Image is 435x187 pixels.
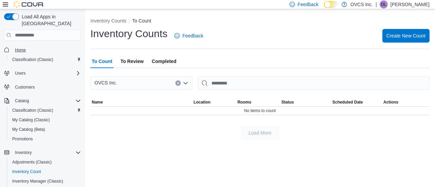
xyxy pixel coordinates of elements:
[383,99,398,105] span: Actions
[90,17,430,26] nav: An example of EuiBreadcrumbs
[15,84,35,90] span: Customers
[12,97,32,105] button: Catalog
[15,71,25,76] span: Users
[7,157,84,167] button: Adjustments (Classic)
[12,69,81,77] span: Users
[382,29,430,43] button: Create New Count
[10,116,53,124] a: My Catalog (Classic)
[12,45,81,54] span: Home
[15,150,32,155] span: Inventory
[172,29,206,43] a: Feedback
[7,176,84,186] button: Inventory Manager (Classic)
[324,1,338,8] input: Dark Mode
[10,168,44,176] a: Inventory Count
[94,79,117,87] span: OVCS Inc.
[7,106,84,115] button: Classification (Classic)
[380,0,388,9] div: Donna Labelle
[241,126,279,140] button: Load More
[12,159,52,165] span: Adjustments (Classic)
[92,99,103,105] span: Name
[10,106,56,114] a: Classification (Classic)
[12,178,63,184] span: Inventory Manager (Classic)
[332,99,363,105] span: Scheduled Date
[1,68,84,78] button: Users
[182,32,203,39] span: Feedback
[152,54,176,68] span: Completed
[390,0,430,9] p: [PERSON_NAME]
[10,158,54,166] a: Adjustments (Classic)
[249,129,272,136] span: Load More
[12,149,34,157] button: Inventory
[350,0,373,9] p: OVCS Inc.
[132,18,151,24] button: To Count
[331,98,382,106] button: Scheduled Date
[10,106,81,114] span: Classification (Classic)
[1,45,84,54] button: Home
[183,80,188,86] button: Open list of options
[238,99,251,105] span: Rooms
[90,18,126,24] button: Inventory Counts
[90,98,192,106] button: Name
[10,56,81,64] span: Classification (Classic)
[12,169,41,174] span: Inventory Count
[192,98,236,106] button: Location
[280,98,331,106] button: Status
[10,158,81,166] span: Adjustments (Classic)
[10,177,66,185] a: Inventory Manager (Classic)
[193,99,210,105] span: Location
[1,96,84,106] button: Catalog
[7,55,84,64] button: Classification (Classic)
[10,116,81,124] span: My Catalog (Classic)
[381,0,386,9] span: DL
[92,54,112,68] span: To Count
[10,168,81,176] span: Inventory Count
[12,97,81,105] span: Catalog
[19,13,81,27] span: Load All Apps in [GEOGRAPHIC_DATA]
[12,57,53,62] span: Classification (Classic)
[90,27,168,41] h1: Inventory Counts
[12,127,45,132] span: My Catalog (Beta)
[7,115,84,125] button: My Catalog (Classic)
[14,1,44,8] img: Cova
[10,125,48,134] a: My Catalog (Beta)
[244,108,276,113] span: No items to count
[10,125,81,134] span: My Catalog (Beta)
[10,56,56,64] a: Classification (Classic)
[7,125,84,134] button: My Catalog (Beta)
[10,177,81,185] span: Inventory Manager (Classic)
[198,76,430,90] input: This is a search bar. After typing your query, hit enter to filter the results lower in the page.
[1,82,84,92] button: Customers
[12,83,81,91] span: Customers
[12,69,28,77] button: Users
[12,136,33,142] span: Promotions
[12,108,53,113] span: Classification (Classic)
[15,47,26,53] span: Home
[175,80,181,86] button: Clear input
[298,1,318,8] span: Feedback
[7,134,84,144] button: Promotions
[12,117,50,123] span: My Catalog (Classic)
[120,54,143,68] span: To Review
[281,99,294,105] span: Status
[12,149,81,157] span: Inventory
[12,46,29,54] a: Home
[376,0,377,9] p: |
[386,32,425,39] span: Create New Count
[10,135,81,143] span: Promotions
[324,8,324,9] span: Dark Mode
[15,98,29,104] span: Catalog
[12,83,37,91] a: Customers
[236,98,280,106] button: Rooms
[10,135,36,143] a: Promotions
[7,167,84,176] button: Inventory Count
[1,148,84,157] button: Inventory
